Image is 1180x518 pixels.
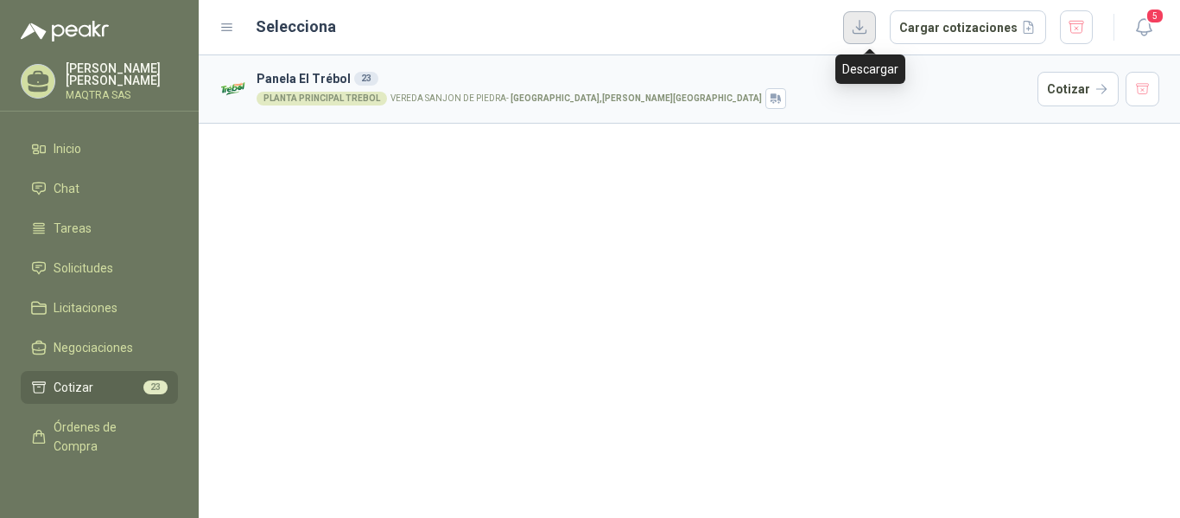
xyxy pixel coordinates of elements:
[66,90,178,100] p: MAQTRA SAS
[21,21,109,42] img: Logo peakr
[54,418,162,456] span: Órdenes de Compra
[257,92,387,106] div: PLANTA PRINCIPAL TREBOL
[21,371,178,404] a: Cotizar23
[390,94,762,103] p: VEREDA SANJON DE PIEDRA -
[21,172,178,205] a: Chat
[54,378,93,397] span: Cotizar
[21,252,178,285] a: Solicitudes
[21,331,178,364] a: Negociaciones
[21,291,178,324] a: Licitaciones
[66,62,178,86] p: [PERSON_NAME] [PERSON_NAME]
[54,259,113,278] span: Solicitudes
[219,74,250,105] img: Company Logo
[54,219,92,238] span: Tareas
[54,179,79,198] span: Chat
[256,15,336,39] h2: Selecciona
[257,69,1031,88] h3: Panela El Trébol
[354,72,378,86] div: 23
[54,338,133,357] span: Negociaciones
[21,132,178,165] a: Inicio
[21,212,178,245] a: Tareas
[54,298,117,317] span: Licitaciones
[1037,72,1119,106] button: Cotizar
[835,54,905,84] div: Descargar
[21,411,178,463] a: Órdenes de Compra
[1128,12,1159,43] button: 5
[143,381,168,394] span: 23
[890,10,1046,45] button: Cargar cotizaciones
[54,139,81,158] span: Inicio
[1145,8,1164,24] span: 5
[21,470,178,502] a: Remisiones
[511,93,762,103] strong: [GEOGRAPHIC_DATA] , [PERSON_NAME][GEOGRAPHIC_DATA]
